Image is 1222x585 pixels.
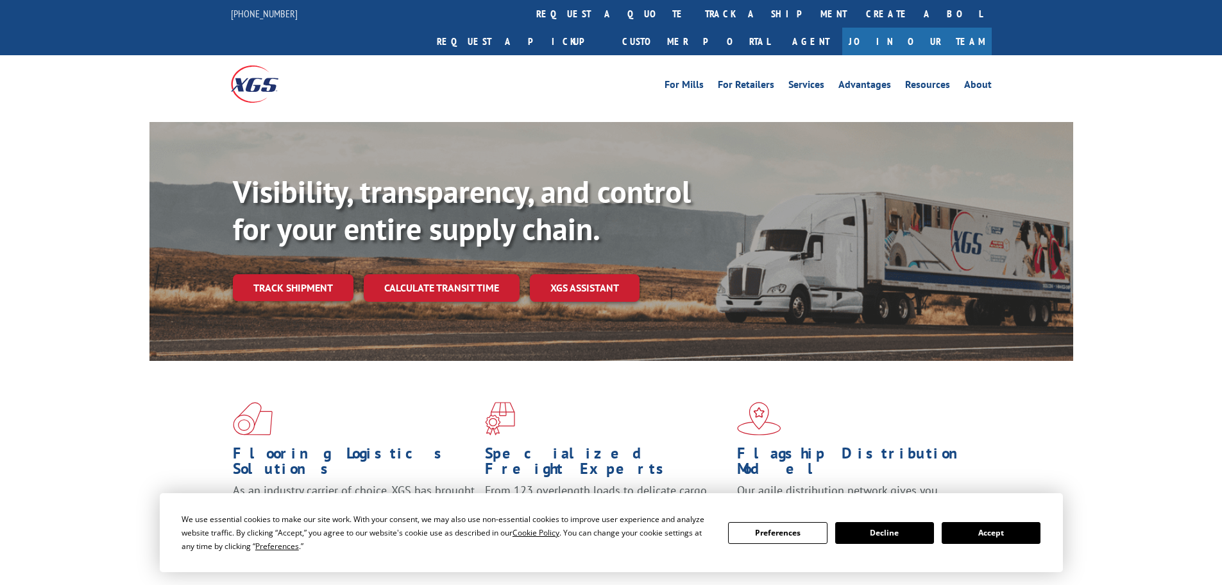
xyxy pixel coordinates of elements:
[613,28,779,55] a: Customer Portal
[182,512,713,553] div: We use essential cookies to make our site work. With your consent, we may also use non-essential ...
[835,522,934,544] button: Decline
[842,28,992,55] a: Join Our Team
[233,446,475,483] h1: Flooring Logistics Solutions
[838,80,891,94] a: Advantages
[485,483,727,540] p: From 123 overlength loads to delicate cargo, our experienced staff knows the best way to move you...
[718,80,774,94] a: For Retailers
[427,28,613,55] a: Request a pickup
[737,402,781,435] img: xgs-icon-flagship-distribution-model-red
[231,7,298,20] a: [PHONE_NUMBER]
[160,493,1063,572] div: Cookie Consent Prompt
[364,274,520,302] a: Calculate transit time
[665,80,704,94] a: For Mills
[233,402,273,435] img: xgs-icon-total-supply-chain-intelligence-red
[779,28,842,55] a: Agent
[788,80,824,94] a: Services
[233,483,475,528] span: As an industry carrier of choice, XGS has brought innovation and dedication to flooring logistics...
[485,446,727,483] h1: Specialized Freight Experts
[905,80,950,94] a: Resources
[964,80,992,94] a: About
[485,402,515,435] img: xgs-icon-focused-on-flooring-red
[942,522,1040,544] button: Accept
[728,522,827,544] button: Preferences
[530,274,640,302] a: XGS ASSISTANT
[737,483,973,513] span: Our agile distribution network gives you nationwide inventory management on demand.
[255,541,299,552] span: Preferences
[233,171,691,249] b: Visibility, transparency, and control for your entire supply chain.
[737,446,980,483] h1: Flagship Distribution Model
[233,274,353,301] a: Track shipment
[513,527,559,538] span: Cookie Policy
